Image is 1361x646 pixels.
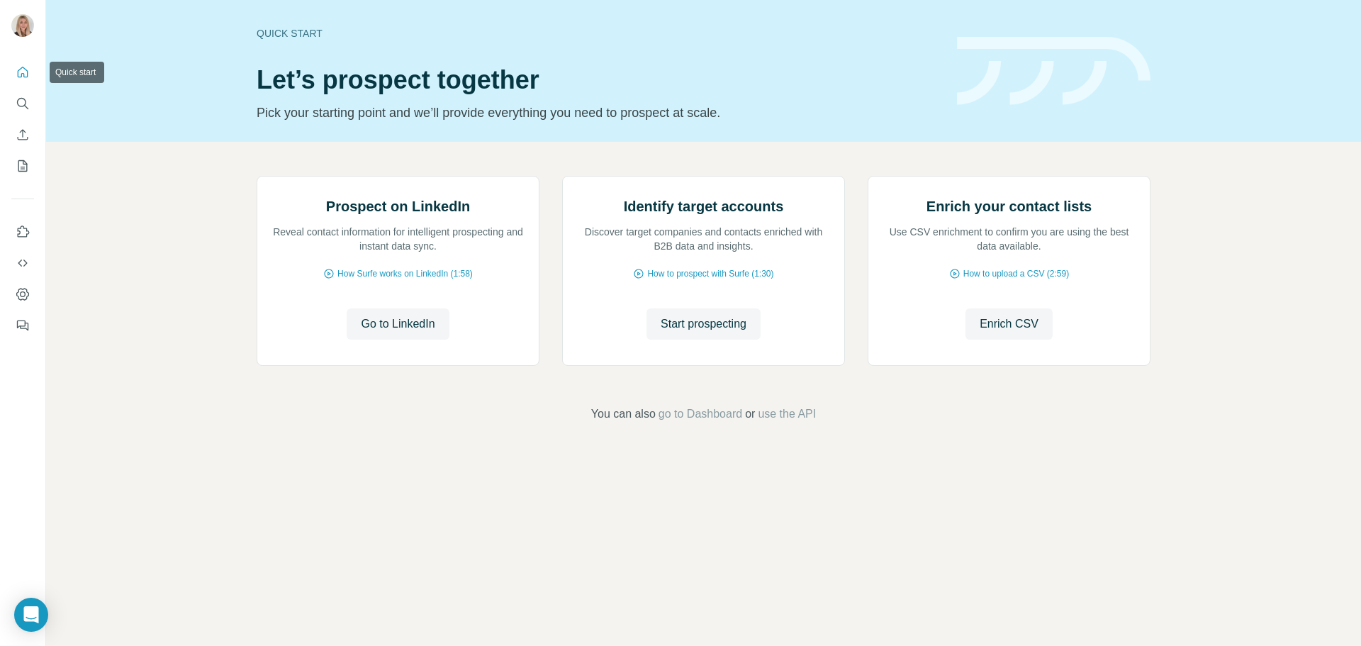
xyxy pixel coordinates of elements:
[326,196,470,216] h2: Prospect on LinkedIn
[11,91,34,116] button: Search
[646,308,761,340] button: Start prospecting
[963,267,1069,280] span: How to upload a CSV (2:59)
[758,406,816,423] button: use the API
[11,153,34,179] button: My lists
[257,103,940,123] p: Pick your starting point and we’ll provide everything you need to prospect at scale.
[577,225,830,253] p: Discover target companies and contacts enriched with B2B data and insights.
[11,122,34,147] button: Enrich CSV
[883,225,1136,253] p: Use CSV enrichment to confirm you are using the best data available.
[11,313,34,338] button: Feedback
[257,66,940,94] h1: Let’s prospect together
[347,308,449,340] button: Go to LinkedIn
[257,26,940,40] div: Quick start
[957,37,1150,106] img: banner
[624,196,784,216] h2: Identify target accounts
[337,267,473,280] span: How Surfe works on LinkedIn (1:58)
[11,14,34,37] img: Avatar
[926,196,1092,216] h2: Enrich your contact lists
[591,406,656,423] span: You can also
[647,267,773,280] span: How to prospect with Surfe (1:30)
[659,406,742,423] button: go to Dashboard
[980,316,1038,333] span: Enrich CSV
[11,282,34,307] button: Dashboard
[661,316,746,333] span: Start prospecting
[11,250,34,276] button: Use Surfe API
[14,598,48,632] div: Open Intercom Messenger
[271,225,525,253] p: Reveal contact information for intelligent prospecting and instant data sync.
[745,406,755,423] span: or
[11,60,34,85] button: Quick start
[11,219,34,245] button: Use Surfe on LinkedIn
[361,316,435,333] span: Go to LinkedIn
[965,308,1053,340] button: Enrich CSV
